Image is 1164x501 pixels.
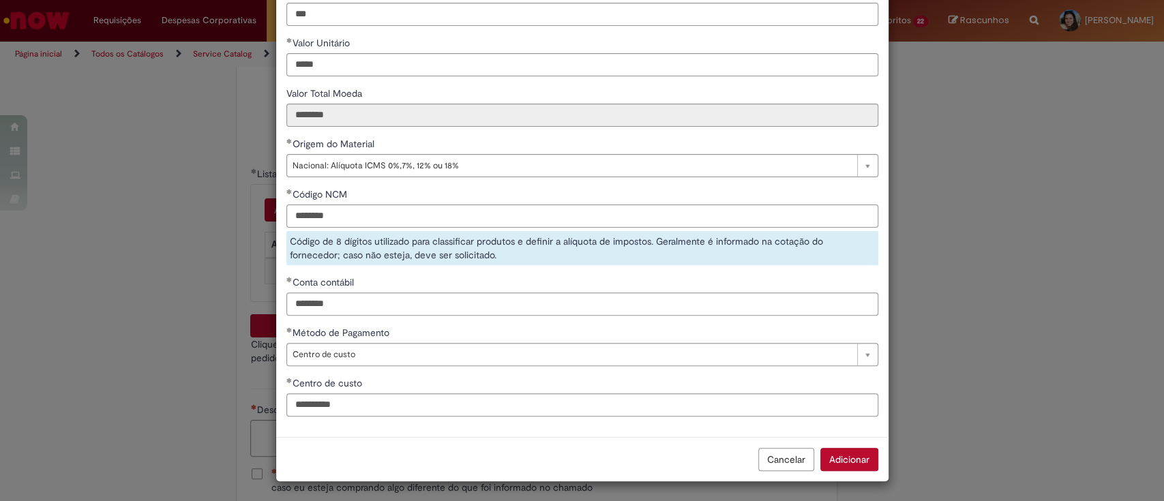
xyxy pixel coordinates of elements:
span: Nacional: Alíquota ICMS 0%,7%, 12% ou 18% [293,155,850,177]
input: Valor Total Moeda [286,104,878,127]
button: Adicionar [820,448,878,471]
span: Código NCM [293,188,350,200]
span: Obrigatório Preenchido [286,138,293,144]
input: Conta contábil [286,292,878,316]
span: Centro de custo [293,377,365,389]
span: Origem do Material [293,138,377,150]
span: Valor Unitário [293,37,353,49]
span: Obrigatório Preenchido [286,277,293,282]
button: Cancelar [758,448,814,471]
input: Centro de custo [286,393,878,416]
input: Valor Unitário [286,53,878,76]
span: Centro de custo [293,344,850,365]
span: Conta contábil [293,276,357,288]
input: Código NCM [286,204,878,228]
span: Somente leitura - Valor Total Moeda [286,87,365,100]
span: Método de Pagamento [293,327,392,339]
span: Obrigatório Preenchido [286,37,293,43]
div: Código de 8 dígitos utilizado para classificar produtos e definir a alíquota de impostos. Geralme... [286,231,878,265]
input: Quantidade [286,3,878,26]
span: Obrigatório Preenchido [286,189,293,194]
span: Obrigatório Preenchido [286,327,293,333]
span: Obrigatório Preenchido [286,378,293,383]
